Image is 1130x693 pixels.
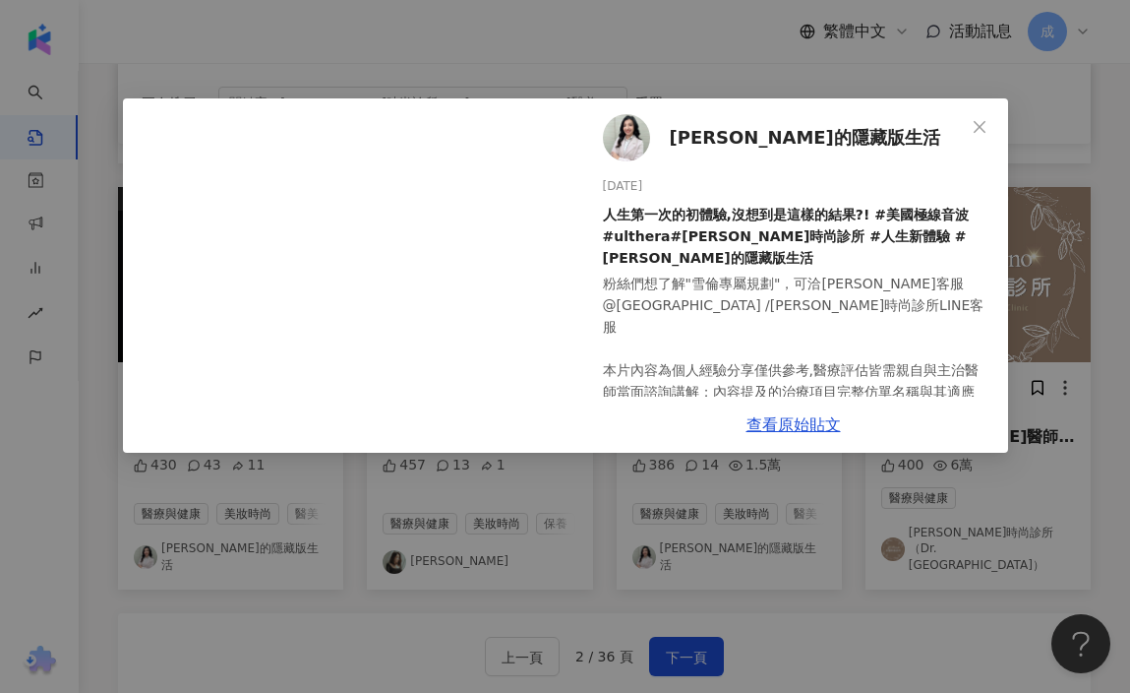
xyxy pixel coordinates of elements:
span: close [972,119,987,135]
div: 粉絲們想了解"雪倫專屬規劃"，可洽[PERSON_NAME]客服@[GEOGRAPHIC_DATA] /[PERSON_NAME]時尚診所LINE客服 本片內容為個人經驗分享僅供參考,醫療評估皆... [603,273,992,446]
button: Close [960,107,999,147]
div: [DATE] [603,177,992,196]
a: 查看原始貼文 [746,415,841,434]
iframe: 人生第一次的初體驗,沒想到是這樣的結果?! #美國極線音波 #ulthera#米蘭時尚診所 #人生新體驗 #雪倫的隱藏版生活 [123,98,571,453]
span: [PERSON_NAME]的隱藏版生活 [670,124,940,152]
div: 人生第一次的初體驗,沒想到是這樣的結果?! #美國極線音波 #ulthera#[PERSON_NAME]時尚診所 #人生新體驗 #[PERSON_NAME]的隱藏版生活 [603,204,992,269]
img: KOL Avatar [603,114,650,161]
a: KOL Avatar[PERSON_NAME]的隱藏版生活 [603,114,965,161]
